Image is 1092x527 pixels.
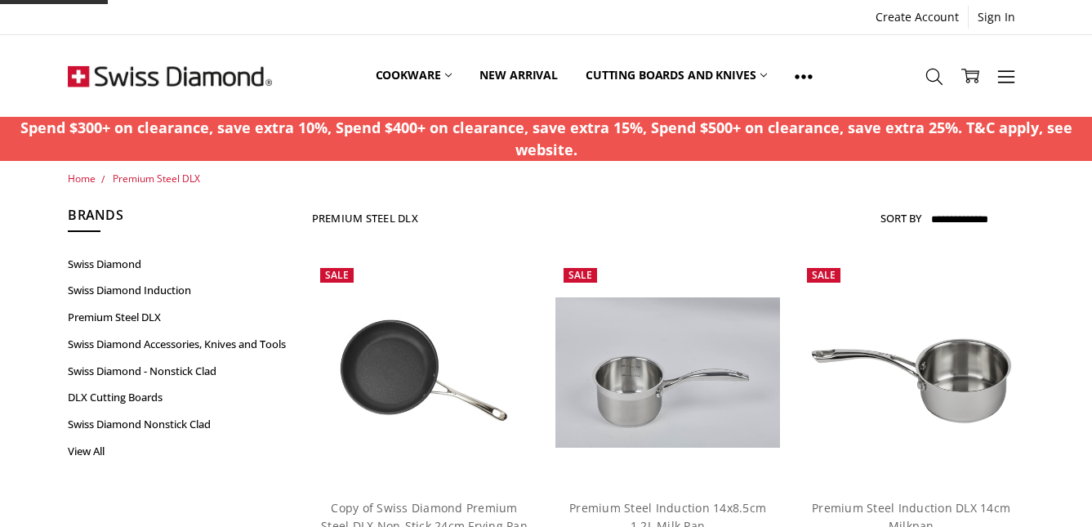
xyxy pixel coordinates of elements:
[969,6,1024,29] a: Sign In
[555,260,781,485] a: Premium Steel Induction 14x8.5cm 1.2L Milk Pan
[9,117,1084,161] p: Spend $300+ on clearance, save extra 10%, Spend $400+ on clearance, save extra 15%, Spend $500+ o...
[325,268,349,282] span: Sale
[466,39,571,112] a: New arrival
[781,39,827,113] a: Show All
[68,358,293,385] a: Swiss Diamond - Nonstick Clad
[68,438,293,465] a: View All
[568,268,592,282] span: Sale
[68,277,293,304] a: Swiss Diamond Induction
[68,35,272,117] img: Free Shipping On Every Order
[312,212,418,225] h1: Premium Steel DLX
[68,411,293,438] a: Swiss Diamond Nonstick Clad
[812,268,836,282] span: Sale
[555,297,781,448] img: Premium Steel Induction 14x8.5cm 1.2L Milk Pan
[572,39,782,112] a: Cutting boards and knives
[799,299,1024,446] img: Premium Steel Induction DLX 14cm Milkpan
[880,205,921,231] label: Sort By
[799,260,1024,485] a: Premium Steel Induction DLX 14cm Milkpan
[68,331,293,358] a: Swiss Diamond Accessories, Knives and Tools
[312,260,537,485] img: Copy of Swiss Diamond Premium Steel DLX Non-Stick 24cm Frying Pan
[68,205,293,233] h5: Brands
[113,172,200,185] a: Premium Steel DLX
[867,6,968,29] a: Create Account
[68,172,96,185] a: Home
[68,251,293,278] a: Swiss Diamond
[68,384,293,411] a: DLX Cutting Boards
[68,304,293,331] a: Premium Steel DLX
[362,39,466,112] a: Cookware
